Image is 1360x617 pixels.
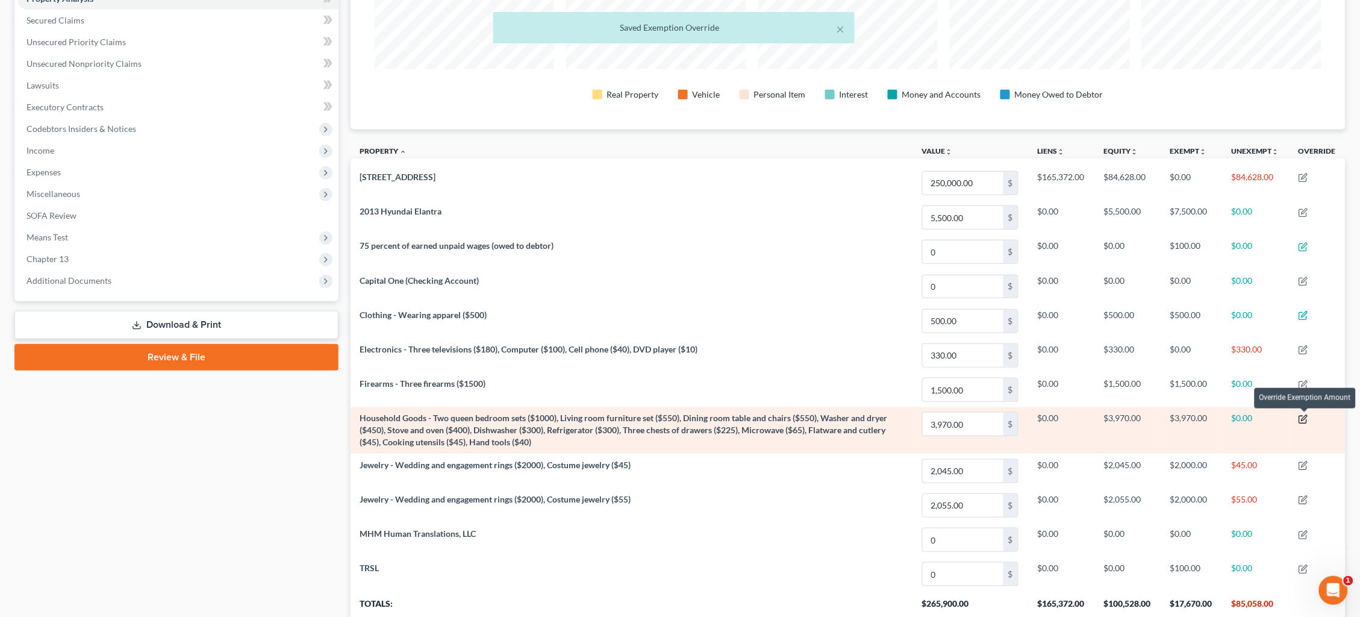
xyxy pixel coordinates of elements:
[17,96,338,118] a: Executory Contracts
[27,232,68,242] span: Means Test
[1003,275,1018,298] div: $
[27,80,59,90] span: Lawsuits
[1028,557,1094,592] td: $0.00
[1028,454,1094,488] td: $0.00
[1222,235,1289,269] td: $0.00
[1161,166,1222,200] td: $0.00
[1222,407,1289,454] td: $0.00
[360,146,407,155] a: Property expand_less
[1272,148,1279,155] i: unfold_more
[1161,304,1222,338] td: $500.00
[27,58,142,69] span: Unsecured Nonpriority Claims
[1161,454,1222,488] td: $2,000.00
[923,494,1003,517] input: 0.00
[1028,166,1094,200] td: $165,372.00
[1058,148,1065,155] i: unfold_more
[1003,563,1018,586] div: $
[1161,488,1222,522] td: $2,000.00
[1003,240,1018,263] div: $
[1028,235,1094,269] td: $0.00
[1161,269,1222,304] td: $0.00
[27,167,61,177] span: Expenses
[923,206,1003,229] input: 0.00
[17,205,338,227] a: SOFA Review
[923,460,1003,483] input: 0.00
[1222,372,1289,407] td: $0.00
[1161,338,1222,372] td: $0.00
[923,344,1003,367] input: 0.00
[1255,388,1356,408] div: Override Exemption Amount
[1028,304,1094,338] td: $0.00
[1222,454,1289,488] td: $45.00
[754,89,806,101] div: Personal Item
[1003,460,1018,483] div: $
[27,254,69,264] span: Chapter 13
[1161,522,1222,557] td: $0.00
[360,494,631,504] span: Jewelry - Wedding and engagement rings ($2000), Costume jewelry ($55)
[1003,310,1018,333] div: $
[923,528,1003,551] input: 0.00
[14,344,338,371] a: Review & File
[1028,488,1094,522] td: $0.00
[360,310,487,320] span: Clothing - Wearing apparel ($500)
[1028,522,1094,557] td: $0.00
[17,75,338,96] a: Lawsuits
[1003,206,1018,229] div: $
[1028,269,1094,304] td: $0.00
[1344,576,1353,586] span: 1
[1161,201,1222,235] td: $7,500.00
[1094,454,1161,488] td: $2,045.00
[360,344,698,354] span: Electronics - Three televisions ($180), Computer ($100), Cell phone ($40), DVD player ($10)
[1094,304,1161,338] td: $500.00
[1003,528,1018,551] div: $
[1222,201,1289,235] td: $0.00
[360,528,476,539] span: MHM Human Translations, LLC
[1003,172,1018,195] div: $
[360,172,436,182] span: [STREET_ADDRESS]
[923,240,1003,263] input: 0.00
[1170,146,1207,155] a: Exemptunfold_more
[27,145,54,155] span: Income
[1003,413,1018,436] div: $
[1094,166,1161,200] td: $84,628.00
[1015,89,1103,101] div: Money Owed to Debtor
[1094,269,1161,304] td: $0.00
[1094,488,1161,522] td: $2,055.00
[1094,522,1161,557] td: $0.00
[1028,407,1094,454] td: $0.00
[360,378,486,389] span: Firearms - Three firearms ($1500)
[1028,372,1094,407] td: $0.00
[1094,407,1161,454] td: $3,970.00
[923,563,1003,586] input: 0.00
[400,148,407,155] i: expand_less
[902,89,981,101] div: Money and Accounts
[1094,557,1161,592] td: $0.00
[923,413,1003,436] input: 0.00
[693,89,720,101] div: Vehicle
[1232,146,1279,155] a: Unexemptunfold_more
[14,311,338,339] a: Download & Print
[1161,372,1222,407] td: $1,500.00
[1038,146,1065,155] a: Liensunfold_more
[923,378,1003,401] input: 0.00
[1222,304,1289,338] td: $0.00
[946,148,953,155] i: unfold_more
[1319,576,1348,605] iframe: Intercom live chat
[1222,488,1289,522] td: $55.00
[1003,378,1018,401] div: $
[923,310,1003,333] input: 0.00
[17,53,338,75] a: Unsecured Nonpriority Claims
[1003,344,1018,367] div: $
[27,275,111,286] span: Additional Documents
[1222,269,1289,304] td: $0.00
[1094,235,1161,269] td: $0.00
[360,460,631,470] span: Jewelry - Wedding and engagement rings ($2000), Costume jewelry ($45)
[360,413,888,447] span: Household Goods - Two queen bedroom sets ($1000), Living room furniture set ($550), Dining room t...
[1028,338,1094,372] td: $0.00
[1161,235,1222,269] td: $100.00
[1161,407,1222,454] td: $3,970.00
[1094,201,1161,235] td: $5,500.00
[923,172,1003,195] input: 0.00
[1200,148,1207,155] i: unfold_more
[1222,338,1289,372] td: $330.00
